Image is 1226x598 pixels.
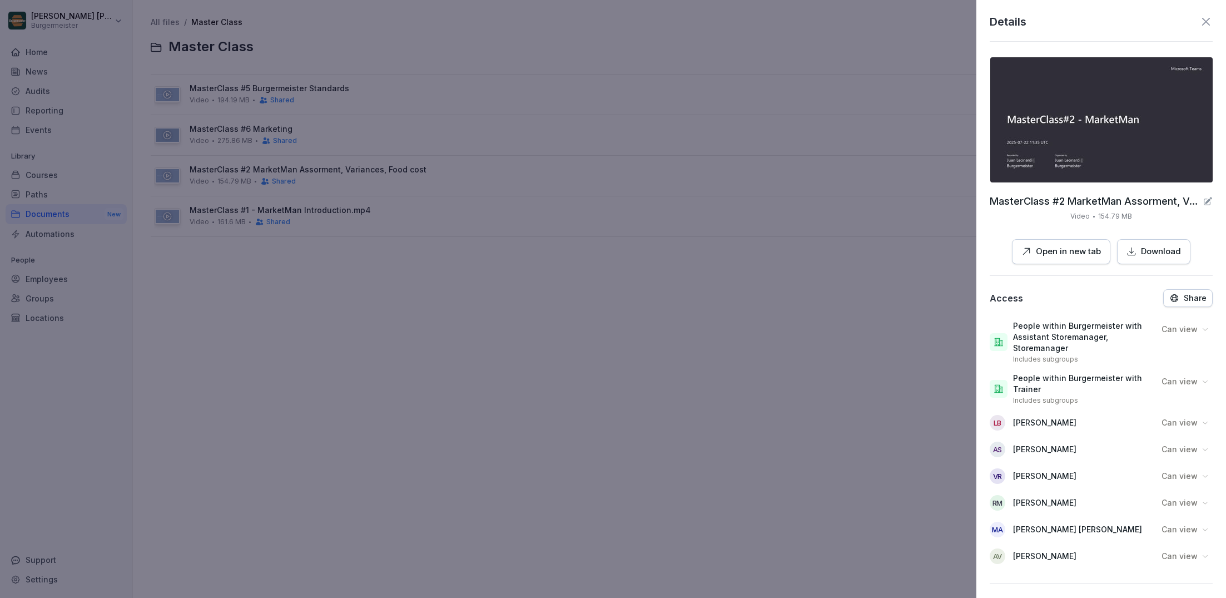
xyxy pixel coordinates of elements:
p: People within Burgermeister with Assistant Storemanager, Storemanager [1013,320,1153,354]
p: Can view [1162,524,1198,535]
div: Access [990,293,1023,304]
p: [PERSON_NAME] [1013,444,1076,455]
div: MA [990,522,1005,537]
p: [PERSON_NAME] [1013,497,1076,508]
p: [PERSON_NAME] [PERSON_NAME] [1013,524,1142,535]
p: Can view [1162,497,1198,508]
p: Includes subgroups [1013,396,1078,405]
p: 154.79 MB [1098,211,1132,221]
div: AS [990,442,1005,457]
button: Open in new tab [1012,239,1110,264]
p: MasterClass #2 MarketMan Assorment, Variances, Food cost [990,196,1198,207]
div: LB [990,415,1005,431]
p: Open in new tab [1036,245,1101,258]
img: thumbnail [990,57,1213,182]
p: Share [1184,294,1207,303]
p: Can view [1162,551,1198,562]
p: [PERSON_NAME] [1013,471,1076,482]
div: VR [990,468,1005,484]
p: Video [1070,211,1090,221]
button: Download [1117,239,1190,264]
p: People within Burgermeister with Trainer [1013,373,1153,395]
p: [PERSON_NAME] [1013,417,1076,428]
p: Can view [1162,324,1198,335]
div: RM [990,495,1005,511]
p: Can view [1162,444,1198,455]
div: AV [990,548,1005,564]
p: [PERSON_NAME] [1013,551,1076,562]
p: Can view [1162,471,1198,482]
p: Download [1141,245,1181,258]
p: Can view [1162,417,1198,428]
p: Details [990,13,1026,30]
button: Share [1163,289,1213,307]
p: Can view [1162,376,1198,387]
p: Includes subgroups [1013,355,1078,364]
